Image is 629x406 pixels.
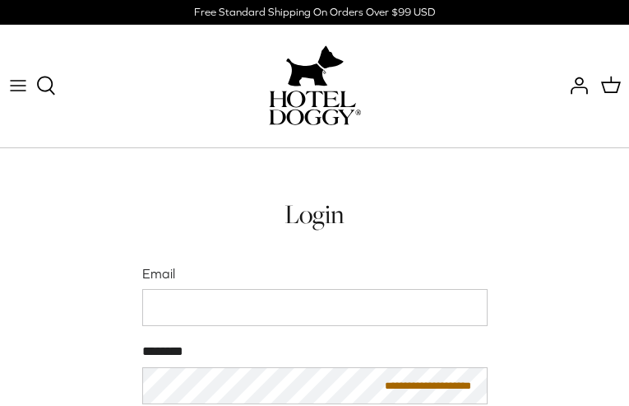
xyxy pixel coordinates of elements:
[269,91,361,125] img: hoteldoggycom
[557,68,593,104] a: Account
[142,264,488,282] label: Email
[286,41,344,91] img: dog-icon.svg
[269,41,361,131] a: hoteldoggycom
[194,5,435,20] div: Free Standard Shipping On Orders Over $99 USD
[142,198,488,231] h2: Login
